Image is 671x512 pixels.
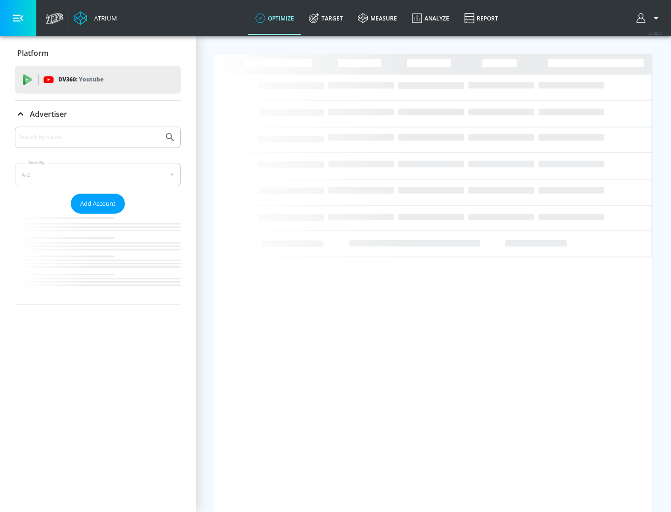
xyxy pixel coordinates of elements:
[90,14,117,22] div: Atrium
[15,214,181,304] nav: list of Advertiser
[30,109,67,119] p: Advertiser
[17,48,48,58] p: Platform
[15,163,181,186] div: A-Z
[248,1,301,35] a: optimize
[15,101,181,127] div: Advertiser
[15,40,181,66] div: Platform
[649,31,662,36] span: v 4.22.2
[27,160,47,166] label: Sort By
[71,194,125,214] button: Add Account
[74,11,117,25] a: Atrium
[404,1,457,35] a: Analyze
[79,74,103,84] p: Youtube
[457,1,506,35] a: Report
[15,127,181,304] div: Advertiser
[301,1,350,35] a: Target
[19,131,160,143] input: Search by name
[15,66,181,94] div: DV360: Youtube
[350,1,404,35] a: measure
[58,74,103,85] p: DV360:
[80,198,116,209] span: Add Account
